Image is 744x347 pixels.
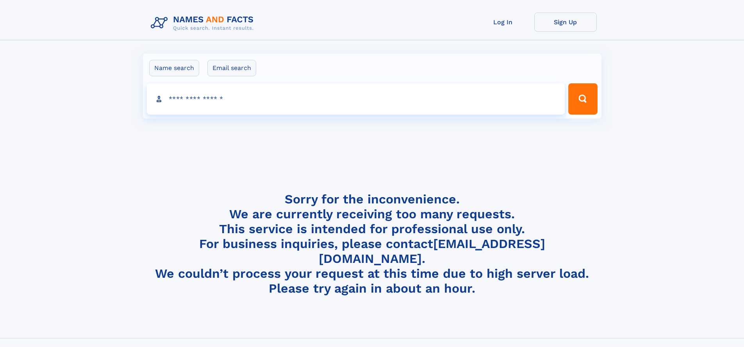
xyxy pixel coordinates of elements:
[472,13,534,32] a: Log In
[148,13,260,34] img: Logo Names and Facts
[568,83,597,115] button: Search Button
[147,83,565,115] input: search input
[149,60,199,76] label: Name search
[319,236,545,266] a: [EMAIL_ADDRESS][DOMAIN_NAME]
[207,60,256,76] label: Email search
[534,13,597,32] a: Sign Up
[148,192,597,296] h4: Sorry for the inconvenience. We are currently receiving too many requests. This service is intend...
